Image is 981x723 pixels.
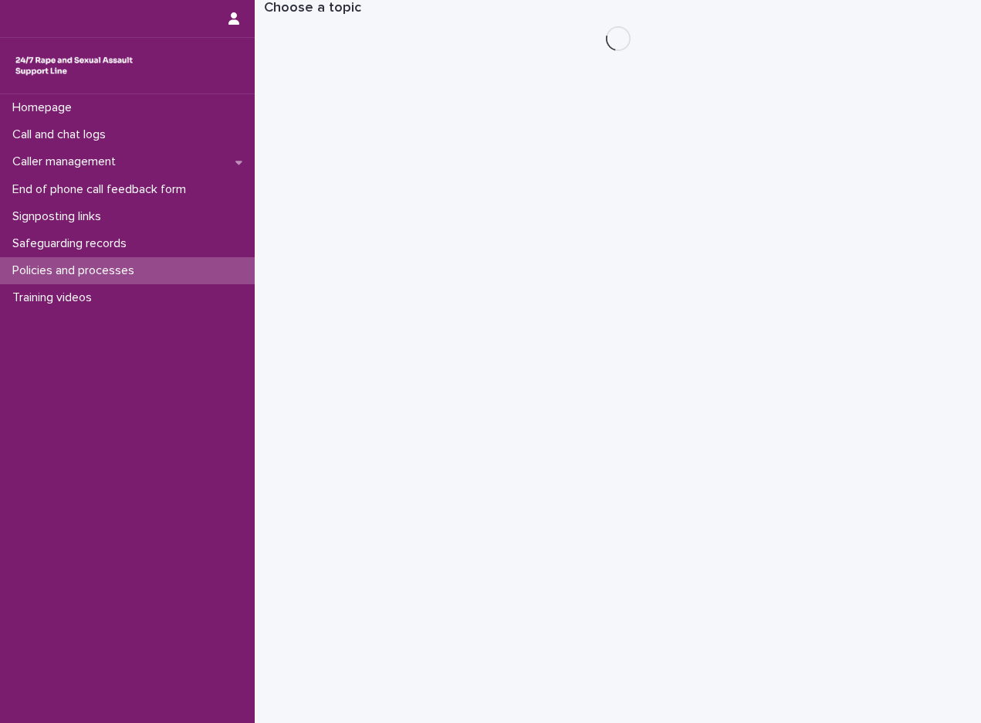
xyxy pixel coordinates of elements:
p: Homepage [6,100,84,115]
p: Signposting links [6,209,113,224]
p: Call and chat logs [6,127,118,142]
img: rhQMoQhaT3yELyF149Cw [12,50,136,81]
p: End of phone call feedback form [6,182,198,197]
p: Training videos [6,290,104,305]
p: Caller management [6,154,128,169]
p: Safeguarding records [6,236,139,251]
p: Policies and processes [6,263,147,278]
